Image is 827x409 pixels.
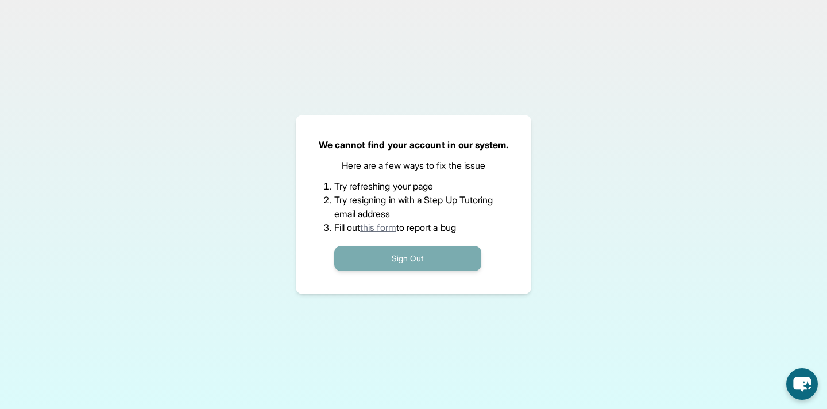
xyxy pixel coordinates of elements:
a: Sign Out [334,252,481,264]
p: Here are a few ways to fix the issue [342,159,486,172]
p: We cannot find your account in our system. [319,138,509,152]
li: Try resigning in with a Step Up Tutoring email address [334,193,493,221]
li: Fill out to report a bug [334,221,493,234]
button: Sign Out [334,246,481,271]
a: this form [360,222,396,233]
li: Try refreshing your page [334,179,493,193]
button: chat-button [786,368,818,400]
